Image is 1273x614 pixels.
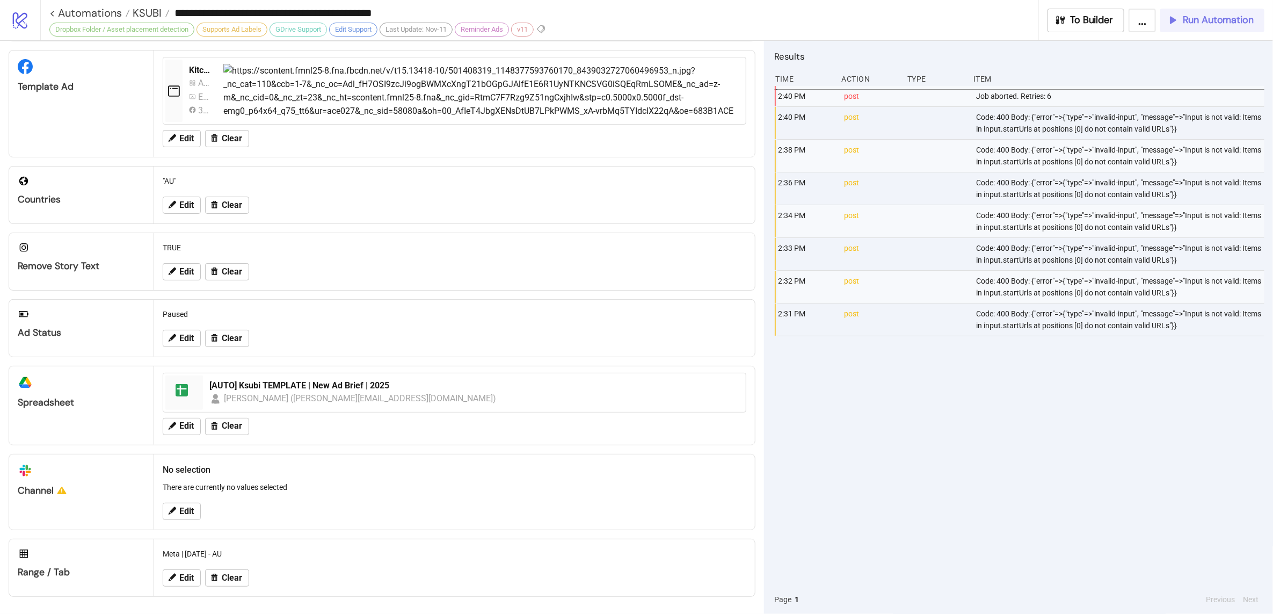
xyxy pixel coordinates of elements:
[179,507,194,516] span: Edit
[975,271,1267,303] div: Code: 400 Body: {"error"=>{"type"=>"invalid-input", "message"=>"Input is not valid: Items in inpu...
[777,86,836,106] div: 2:40 PM
[163,130,201,147] button: Edit
[975,238,1267,270] div: Code: 400 Body: {"error"=>{"type"=>"invalid-input", "message"=>"Input is not valid: Items in inpu...
[224,392,497,405] div: [PERSON_NAME] ([PERSON_NAME][EMAIL_ADDRESS][DOMAIN_NAME])
[130,6,162,20] span: KSUBI
[179,421,194,431] span: Edit
[163,418,201,435] button: Edit
[163,569,201,587] button: Edit
[222,134,242,143] span: Clear
[179,134,194,143] span: Edit
[1183,14,1254,26] span: Run Automation
[205,418,249,435] button: Clear
[18,396,145,409] div: Spreadsheet
[205,197,249,214] button: Clear
[775,594,792,605] span: Page
[205,263,249,280] button: Clear
[197,23,267,37] div: Supports Ad Labels
[209,380,739,392] div: [AUTO] Ksubi TEMPLATE | New Ad Brief | 2025
[1160,9,1264,32] button: Run Automation
[222,334,242,343] span: Clear
[179,334,194,343] span: Edit
[329,23,377,37] div: Edit Support
[163,503,201,520] button: Edit
[163,263,201,280] button: Edit
[1071,14,1114,26] span: To Builder
[205,330,249,347] button: Clear
[179,200,194,210] span: Edit
[18,260,145,272] div: Remove Story Text
[158,171,751,191] div: "AU"
[198,104,210,117] div: 3631469297178398
[380,23,453,37] div: Last Update: Nov-11
[222,267,242,277] span: Clear
[777,140,836,172] div: 2:38 PM
[843,304,901,336] div: post
[205,130,249,147] button: Clear
[843,107,901,139] div: post
[843,86,901,106] div: post
[975,86,1267,106] div: Job aborted. Retries: 6
[792,594,803,605] button: 1
[18,485,145,497] div: Channel
[18,327,145,339] div: Ad Status
[975,107,1267,139] div: Code: 400 Body: {"error"=>{"type"=>"invalid-input", "message"=>"Input is not valid: Items in inpu...
[179,267,194,277] span: Edit
[972,69,1264,89] div: Item
[975,304,1267,336] div: Code: 400 Body: {"error"=>{"type"=>"invalid-input", "message"=>"Input is not valid: Items in inpu...
[777,304,836,336] div: 2:31 PM
[1240,594,1262,605] button: Next
[975,205,1267,237] div: Code: 400 Body: {"error"=>{"type"=>"invalid-input", "message"=>"Input is not valid: Items in inpu...
[1203,594,1238,605] button: Previous
[511,23,534,37] div: v11
[49,8,130,18] a: < Automations
[843,140,901,172] div: post
[843,172,901,205] div: post
[843,238,901,270] div: post
[163,197,201,214] button: Edit
[975,172,1267,205] div: Code: 400 Body: {"error"=>{"type"=>"invalid-input", "message"=>"Input is not valid: Items in inpu...
[777,172,836,205] div: 2:36 PM
[158,304,751,324] div: Paused
[130,8,170,18] a: KSUBI
[222,573,242,583] span: Clear
[18,566,145,579] div: Range / Tab
[270,23,327,37] div: GDrive Support
[198,76,210,90] div: Automatic V4
[455,23,509,37] div: Reminder Ads
[777,238,836,270] div: 2:33 PM
[775,49,1264,63] h2: Results
[158,544,751,564] div: Meta | [DATE] - AU
[843,271,901,303] div: post
[223,64,739,118] img: https://scontent.fmnl25-8.fna.fbcdn.net/v/t15.13418-10/501408319_1148377593760170_843903272706049...
[189,64,215,76] div: Kitchn Template
[975,140,1267,172] div: Code: 400 Body: {"error"=>{"type"=>"invalid-input", "message"=>"Input is not valid: Items in inpu...
[163,481,746,493] p: There are currently no values selected
[777,107,836,139] div: 2:40 PM
[843,205,901,237] div: post
[777,205,836,237] div: 2:34 PM
[1048,9,1125,32] button: To Builder
[777,271,836,303] div: 2:32 PM
[18,81,145,93] div: Template Ad
[163,330,201,347] button: Edit
[158,237,751,258] div: TRUE
[775,69,833,89] div: Time
[205,569,249,587] button: Clear
[49,23,194,37] div: Dropbox Folder / Asset placement detection
[1129,9,1156,32] button: ...
[222,200,242,210] span: Clear
[840,69,899,89] div: Action
[18,193,145,206] div: Countries
[222,421,242,431] span: Clear
[163,463,746,476] h2: No selection
[179,573,194,583] span: Edit
[906,69,965,89] div: Type
[198,90,210,104] div: ER_Originals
